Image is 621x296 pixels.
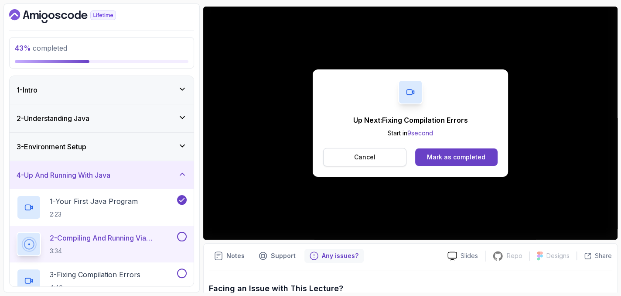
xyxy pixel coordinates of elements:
button: Support button [253,249,301,263]
p: 2:23 [50,210,138,219]
button: 1-Intro [10,76,194,104]
p: 2 - Compiling And Running Via Terminal [50,233,175,243]
p: Share [595,251,612,260]
p: Slides [461,251,478,260]
p: Support [271,251,296,260]
button: 2-Compiling And Running Via Terminal3:34 [17,232,187,256]
a: Dashboard [9,9,136,23]
span: 9 second [407,129,433,137]
button: Feedback button [304,249,364,263]
p: 3:34 [50,247,175,255]
button: notes button [209,249,250,263]
button: Share [577,251,612,260]
div: Mark as completed [427,153,485,162]
span: completed [15,44,67,52]
button: 2-Understanding Java [10,104,194,132]
p: Repo [507,251,522,260]
p: Cancel [354,153,375,162]
button: 4-Up And Running With Java [10,161,194,189]
button: 1-Your First Java Program2:23 [17,195,187,220]
iframe: 3 - Compiling and Running via Terminal [203,7,618,240]
h3: 4 - Up And Running With Java [17,170,110,180]
button: 3-Environment Setup [10,133,194,161]
span: 43 % [15,44,31,52]
p: Designs [546,251,570,260]
button: Mark as completed [415,148,498,166]
p: Start in [353,129,468,138]
p: Up Next: Fixing Compilation Errors [353,115,468,125]
p: 1 - Your First Java Program [50,196,138,207]
p: Any issues? [322,251,358,260]
p: Facing an Issue with This Lecture? [209,282,612,295]
p: Notes [226,251,245,260]
button: Cancel [323,148,406,166]
p: 4:40 [50,283,140,292]
h3: 2 - Understanding Java [17,113,89,124]
a: Slides [440,251,485,261]
p: 3 - Fixing Compilation Errors [50,269,140,280]
button: 3-Fixing Compilation Errors4:40 [17,268,187,293]
h3: 3 - Environment Setup [17,141,86,152]
h3: 1 - Intro [17,85,38,95]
